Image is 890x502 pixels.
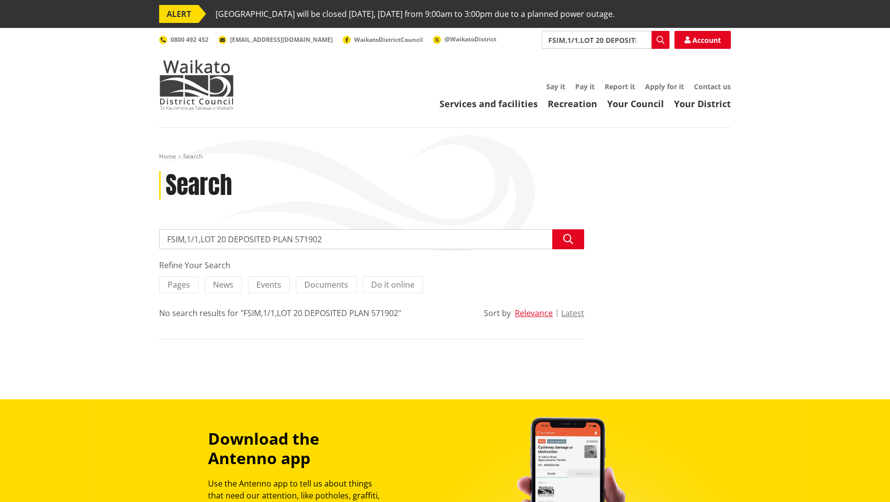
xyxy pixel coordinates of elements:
span: Do it online [371,279,415,290]
a: Pay it [575,82,595,91]
a: WaikatoDistrictCouncil [343,35,423,44]
span: [GEOGRAPHIC_DATA] will be closed [DATE], [DATE] from 9:00am to 3:00pm due to a planned power outage. [216,5,615,23]
a: Account [674,31,731,49]
a: Contact us [694,82,731,91]
a: Your Council [607,98,664,110]
span: ALERT [159,5,199,23]
span: Search [183,152,203,161]
span: News [213,279,233,290]
a: 0800 492 452 [159,35,209,44]
a: [EMAIL_ADDRESS][DOMAIN_NAME] [219,35,333,44]
a: Services and facilities [440,98,538,110]
a: Apply for it [645,82,684,91]
h3: Download the Antenno app [208,429,389,468]
input: Search input [542,31,669,49]
a: Report it [605,82,635,91]
span: Events [256,279,281,290]
a: Your District [674,98,731,110]
span: 0800 492 452 [171,35,209,44]
nav: breadcrumb [159,153,731,161]
div: Sort by [484,307,511,319]
a: Say it [546,82,565,91]
div: Refine Your Search [159,259,584,271]
span: Pages [168,279,190,290]
input: Search input [159,229,584,249]
span: @WaikatoDistrict [445,35,496,43]
div: No search results for "FSIM,1/1,LOT 20 DEPOSITED PLAN 571902" [159,307,401,319]
button: Relevance [515,309,553,318]
span: Documents [304,279,348,290]
a: @WaikatoDistrict [433,35,496,43]
span: [EMAIL_ADDRESS][DOMAIN_NAME] [230,35,333,44]
h1: Search [166,171,232,200]
button: Latest [561,309,584,318]
span: WaikatoDistrictCouncil [354,35,423,44]
img: Waikato District Council - Te Kaunihera aa Takiwaa o Waikato [159,60,234,110]
a: Home [159,152,176,161]
a: Recreation [548,98,597,110]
